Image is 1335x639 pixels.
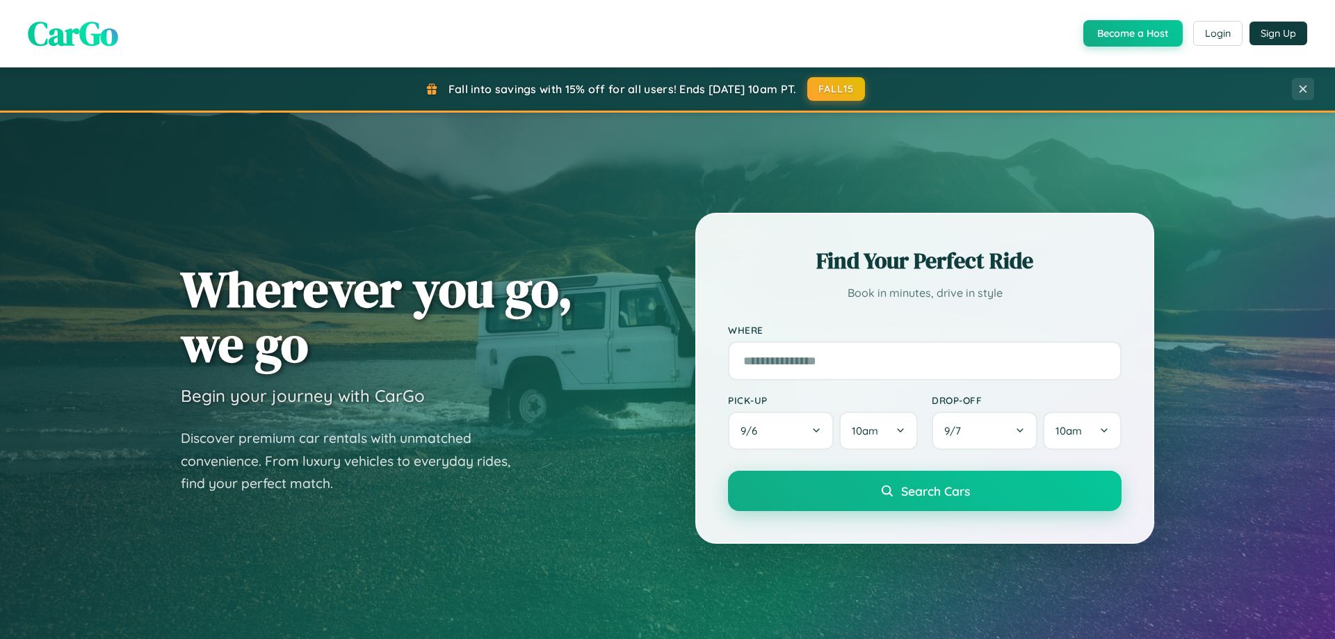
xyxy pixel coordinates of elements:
[932,412,1037,450] button: 9/7
[1193,21,1243,46] button: Login
[1055,424,1082,437] span: 10am
[181,427,528,495] p: Discover premium car rentals with unmatched convenience. From luxury vehicles to everyday rides, ...
[932,394,1122,406] label: Drop-off
[741,424,764,437] span: 9 / 6
[181,385,425,406] h3: Begin your journey with CarGo
[28,10,118,56] span: CarGo
[728,283,1122,303] p: Book in minutes, drive in style
[852,424,878,437] span: 10am
[1249,22,1307,45] button: Sign Up
[839,412,918,450] button: 10am
[181,261,573,371] h1: Wherever you go, we go
[1083,20,1183,47] button: Become a Host
[448,82,797,96] span: Fall into savings with 15% off for all users! Ends [DATE] 10am PT.
[1043,412,1122,450] button: 10am
[728,324,1122,336] label: Where
[728,471,1122,511] button: Search Cars
[728,245,1122,276] h2: Find Your Perfect Ride
[807,77,866,101] button: FALL15
[944,424,968,437] span: 9 / 7
[901,483,970,499] span: Search Cars
[728,412,834,450] button: 9/6
[728,394,918,406] label: Pick-up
